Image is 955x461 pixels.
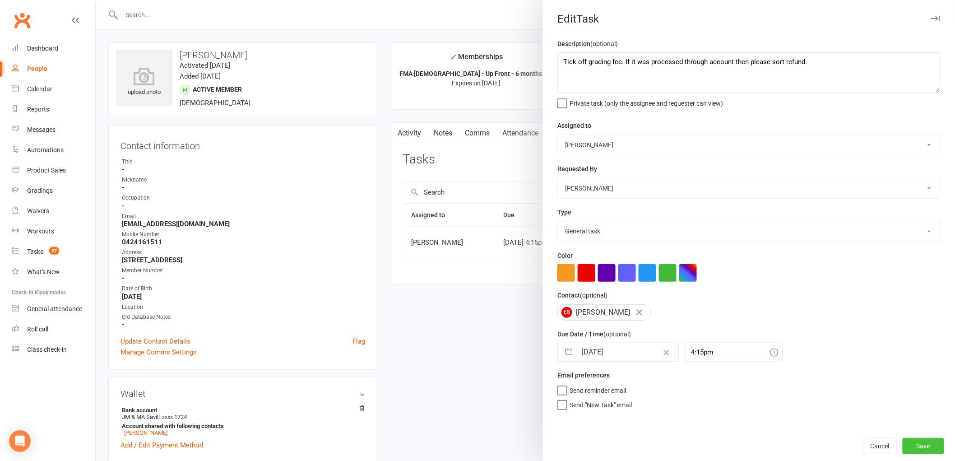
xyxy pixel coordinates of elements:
[570,97,723,107] span: Private task (only the assignee and requester can view)
[557,251,573,261] label: Color
[27,207,49,214] div: Waivers
[903,438,944,454] button: Save
[12,221,95,242] a: Workouts
[27,45,58,52] div: Dashboard
[27,126,56,133] div: Messages
[12,319,95,340] a: Roll call
[557,304,651,321] div: [PERSON_NAME]
[27,85,52,93] div: Calendar
[9,430,31,452] div: Open Intercom Messenger
[12,140,95,160] a: Automations
[570,398,632,409] span: Send "New Task" email
[561,307,572,318] span: ES
[27,167,66,174] div: Product Sales
[12,160,95,181] a: Product Sales
[863,438,897,454] button: Cancel
[27,346,67,353] div: Class check-in
[27,248,43,255] div: Tasks
[11,9,33,32] a: Clubworx
[12,242,95,262] a: Tasks 57
[557,52,941,93] textarea: Tick off grading fee. If it was processed through account then please sort refund.
[557,39,618,49] label: Description
[12,201,95,221] a: Waivers
[49,247,59,255] span: 57
[27,268,60,275] div: What's New
[12,299,95,319] a: General attendance kiosk mode
[603,331,631,338] small: (optional)
[27,146,64,154] div: Automations
[590,40,618,47] small: (optional)
[27,106,49,113] div: Reports
[27,228,54,235] div: Workouts
[557,329,631,339] label: Due Date / Time
[12,181,95,201] a: Gradings
[580,292,607,299] small: (optional)
[570,384,626,394] span: Send reminder email
[27,326,48,333] div: Roll call
[557,164,597,174] label: Requested By
[12,120,95,140] a: Messages
[543,13,955,25] div: Edit Task
[12,262,95,282] a: What's New
[27,305,82,312] div: General attendance
[12,59,95,79] a: People
[557,121,591,130] label: Assigned to
[557,370,610,380] label: Email preferences
[27,65,47,72] div: People
[27,187,53,194] div: Gradings
[12,340,95,360] a: Class kiosk mode
[12,99,95,120] a: Reports
[557,290,607,300] label: Contact
[557,207,571,217] label: Type
[12,79,95,99] a: Calendar
[12,38,95,59] a: Dashboard
[658,344,674,361] button: Clear Date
